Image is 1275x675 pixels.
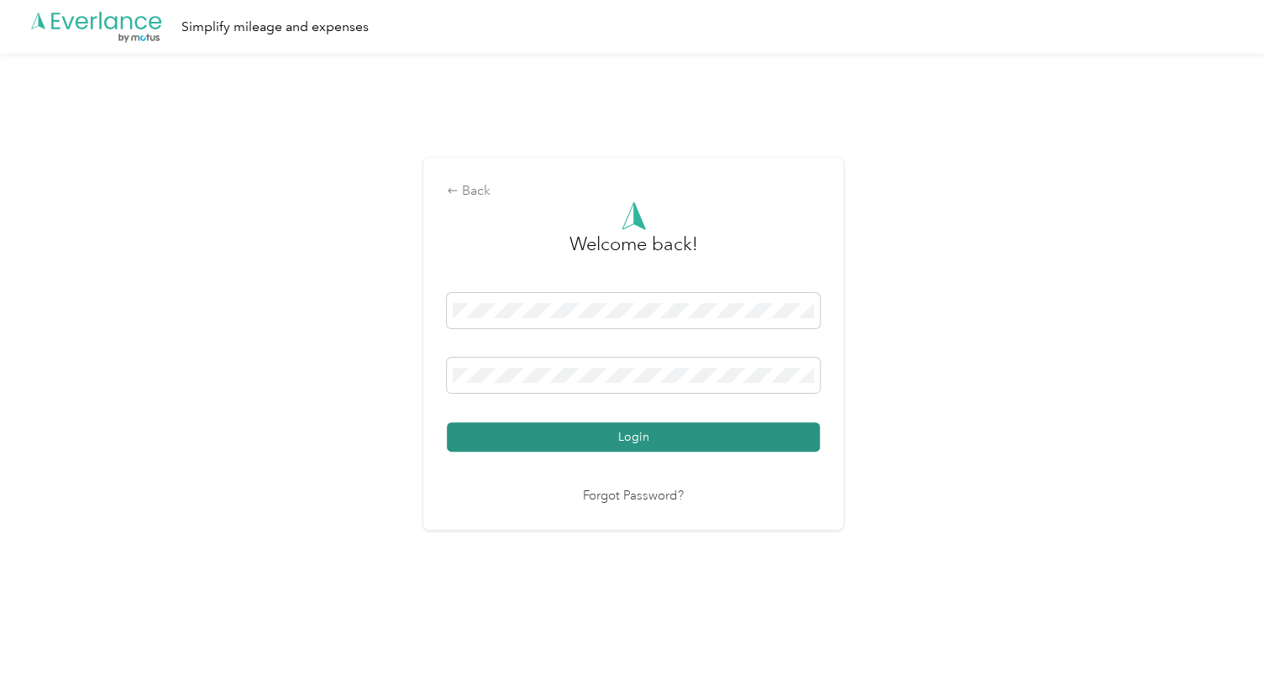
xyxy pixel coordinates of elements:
[447,181,820,201] div: Back
[569,230,698,275] h3: greeting
[583,487,684,506] a: Forgot Password?
[447,422,820,452] button: Login
[181,17,369,38] div: Simplify mileage and expenses
[1181,581,1275,675] iframe: Everlance-gr Chat Button Frame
